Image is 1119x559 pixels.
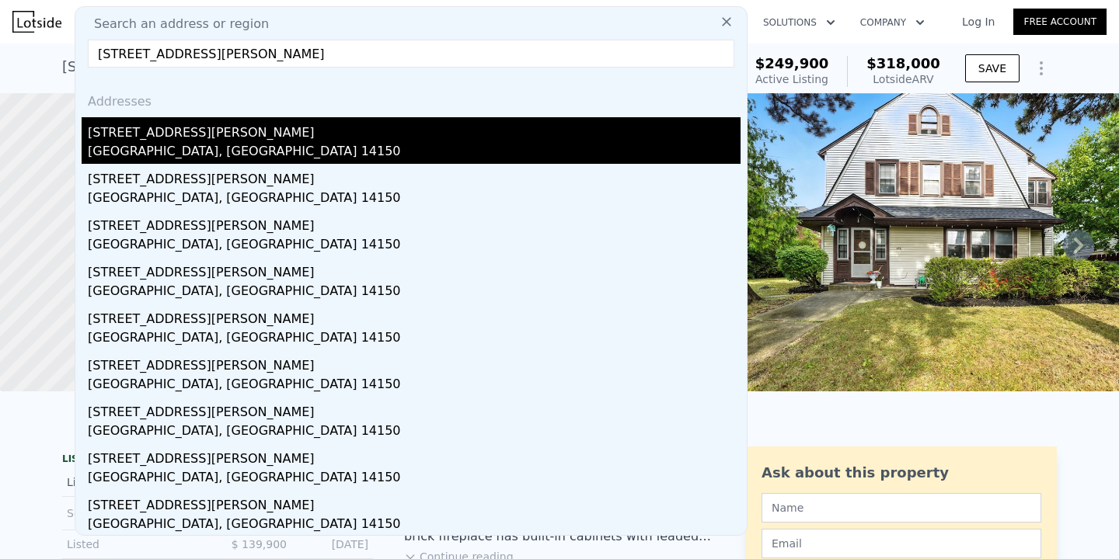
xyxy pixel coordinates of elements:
[88,375,741,397] div: [GEOGRAPHIC_DATA], [GEOGRAPHIC_DATA] 14150
[88,210,741,235] div: [STREET_ADDRESS][PERSON_NAME]
[943,14,1013,30] a: Log In
[751,9,848,36] button: Solutions
[12,11,61,33] img: Lotside
[82,80,741,117] div: Addresses
[67,503,205,523] div: Sold
[88,490,741,515] div: [STREET_ADDRESS][PERSON_NAME]
[88,257,741,282] div: [STREET_ADDRESS][PERSON_NAME]
[82,15,269,33] span: Search an address or region
[762,462,1041,484] div: Ask about this property
[88,189,741,210] div: [GEOGRAPHIC_DATA], [GEOGRAPHIC_DATA] 14150
[88,443,741,468] div: [STREET_ADDRESS][PERSON_NAME]
[1013,9,1107,35] a: Free Account
[762,493,1041,523] input: Name
[1026,53,1057,84] button: Show Options
[88,282,741,304] div: [GEOGRAPHIC_DATA], [GEOGRAPHIC_DATA] 14150
[88,328,741,350] div: [GEOGRAPHIC_DATA], [GEOGRAPHIC_DATA] 14150
[62,453,373,468] div: LISTING & SALE HISTORY
[88,235,741,257] div: [GEOGRAPHIC_DATA], [GEOGRAPHIC_DATA] 14150
[88,117,741,142] div: [STREET_ADDRESS][PERSON_NAME]
[866,71,940,87] div: Lotside ARV
[299,536,368,552] div: [DATE]
[965,54,1020,82] button: SAVE
[88,40,734,68] input: Enter an address, city, region, neighborhood or zip code
[88,468,741,490] div: [GEOGRAPHIC_DATA], [GEOGRAPHIC_DATA] 14150
[88,142,741,164] div: [GEOGRAPHIC_DATA], [GEOGRAPHIC_DATA] 14150
[88,304,741,328] div: [STREET_ADDRESS][PERSON_NAME]
[67,536,205,552] div: Listed
[88,164,741,189] div: [STREET_ADDRESS][PERSON_NAME]
[755,55,829,71] span: $249,900
[62,56,444,78] div: [STREET_ADDRESS][US_STATE] , Tonawanda , NY 14150
[88,422,741,443] div: [GEOGRAPHIC_DATA], [GEOGRAPHIC_DATA] 14150
[762,529,1041,558] input: Email
[232,538,287,550] span: $ 139,900
[848,9,937,36] button: Company
[866,55,940,71] span: $318,000
[88,515,741,536] div: [GEOGRAPHIC_DATA], [GEOGRAPHIC_DATA] 14150
[88,397,741,422] div: [STREET_ADDRESS][PERSON_NAME]
[67,474,205,490] div: Listed
[755,73,828,85] span: Active Listing
[88,350,741,375] div: [STREET_ADDRESS][PERSON_NAME]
